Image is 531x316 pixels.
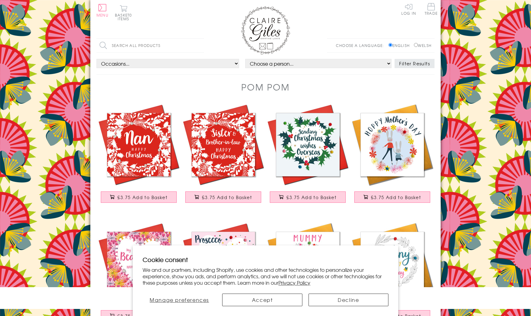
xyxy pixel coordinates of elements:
[143,267,388,286] p: We and our partners, including Shopify, use cookies and other technologies to personalize your ex...
[181,102,265,187] img: Christmas Card, White foliage, Sister and brother-in-law, Pompom Embellished
[115,5,132,21] button: Basket0 items
[286,194,336,200] span: £3.75 Add to Basket
[401,3,416,15] a: Log In
[265,102,350,209] a: Christmas Card, Wishes Overseas, Embellished with colourful pompoms £3.75 Add to Basket
[414,43,431,48] label: Welsh
[265,102,350,187] img: Christmas Card, Wishes Overseas, Embellished with colourful pompoms
[388,43,413,48] label: English
[388,43,392,47] input: English
[350,102,435,209] a: Mother's Day Card, Mummy Bunny, Boy Blue, Embellished with pompoms £3.75 Add to Basket
[371,194,421,200] span: £3.75 Add to Basket
[96,4,108,17] button: Menu
[425,3,438,15] span: Trade
[101,191,177,203] button: £3.75 Add to Basket
[185,191,262,203] button: £3.75 Add to Basket
[354,191,431,203] button: £3.75 Add to Basket
[265,221,350,306] img: Birthday Card, Mummy Bird, Mummy, Happy Birthday, Embellished with pompoms
[143,255,388,264] h2: Cookie consent
[222,294,302,306] button: Accept
[309,294,388,306] button: Decline
[96,12,108,18] span: Menu
[181,221,265,306] img: Valentine's Day Card, Fizz, Prosecco, Embellished with colourful pompoms
[336,43,387,48] p: Choose a language:
[241,81,289,93] h1: Pom Pom
[96,102,181,187] img: Christmas Card, White foliage on red , Nan, happy Christmas, Pompom Embellished
[395,59,435,68] button: Filter Results
[96,39,204,52] input: Search all products
[198,39,204,52] input: Search
[96,221,181,306] img: Valentine's Day Card, Heart Pattern, Embellished with colourful pompoms
[350,102,435,187] img: Mother's Day Card, Mummy Bunny, Boy Blue, Embellished with pompoms
[350,221,435,306] img: Birthday Card, Birds and Flowers, Granny, Embellished with pompoms
[143,294,216,306] button: Manage preferences
[181,102,265,209] a: Christmas Card, White foliage, Sister and brother-in-law, Pompom Embellished £3.75 Add to Basket
[414,43,418,47] input: Welsh
[202,194,252,200] span: £3.75 Add to Basket
[96,102,181,209] a: Christmas Card, White foliage on red , Nan, happy Christmas, Pompom Embellished £3.75 Add to Basket
[118,12,132,21] span: 0 items
[270,191,346,203] button: £3.75 Add to Basket
[150,296,209,303] span: Manage preferences
[278,279,310,286] a: Privacy Policy
[117,194,167,200] span: £3.75 Add to Basket
[241,6,290,55] img: Claire Giles Greetings Cards
[425,3,438,16] a: Trade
